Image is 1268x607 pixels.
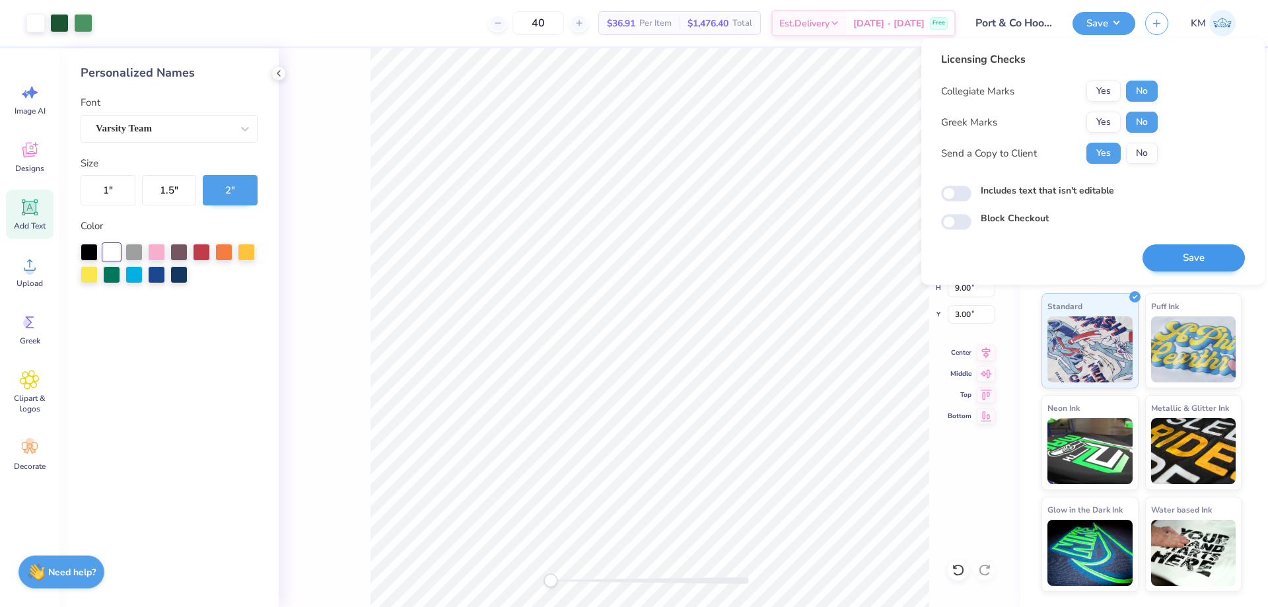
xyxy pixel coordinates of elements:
[948,369,971,379] span: Middle
[512,11,564,35] input: – –
[15,106,46,116] span: Image AI
[981,184,1114,197] label: Includes text that isn't editable
[81,95,100,110] label: Font
[948,411,971,421] span: Bottom
[607,17,635,30] span: $36.91
[948,347,971,358] span: Center
[1143,244,1245,271] button: Save
[1047,316,1133,382] img: Standard
[941,84,1014,99] div: Collegiate Marks
[941,115,997,130] div: Greek Marks
[142,175,197,205] button: 1.5"
[20,336,40,346] span: Greek
[81,64,258,82] div: Personalized Names
[941,52,1158,67] div: Licensing Checks
[17,278,43,289] span: Upload
[779,17,829,30] span: Est. Delivery
[81,156,98,171] label: Size
[1151,418,1236,484] img: Metallic & Glitter Ink
[941,146,1037,161] div: Send a Copy to Client
[1185,10,1242,36] a: KM
[81,175,135,205] button: 1"
[948,390,971,400] span: Top
[48,566,96,579] strong: Need help?
[1126,112,1158,133] button: No
[14,221,46,231] span: Add Text
[853,17,925,30] span: [DATE] - [DATE]
[1151,316,1236,382] img: Puff Ink
[1047,503,1123,517] span: Glow in the Dark Ink
[1126,81,1158,102] button: No
[687,17,728,30] span: $1,476.40
[933,18,945,28] span: Free
[981,211,1049,225] label: Block Checkout
[1073,12,1135,35] button: Save
[1151,503,1212,517] span: Water based Ink
[1047,418,1133,484] img: Neon Ink
[1151,401,1229,415] span: Metallic & Glitter Ink
[1209,10,1236,36] img: Karl Michael Narciza
[1126,143,1158,164] button: No
[966,10,1063,36] input: Untitled Design
[81,219,258,234] label: Color
[1151,520,1236,586] img: Water based Ink
[1086,112,1121,133] button: Yes
[1086,143,1121,164] button: Yes
[1047,299,1082,313] span: Standard
[15,163,44,174] span: Designs
[1151,299,1179,313] span: Puff Ink
[732,17,752,30] span: Total
[1047,401,1080,415] span: Neon Ink
[1086,81,1121,102] button: Yes
[14,461,46,472] span: Decorate
[544,574,557,587] div: Accessibility label
[1191,16,1206,31] span: KM
[8,393,52,414] span: Clipart & logos
[203,175,258,205] button: 2"
[639,17,672,30] span: Per Item
[1047,520,1133,586] img: Glow in the Dark Ink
